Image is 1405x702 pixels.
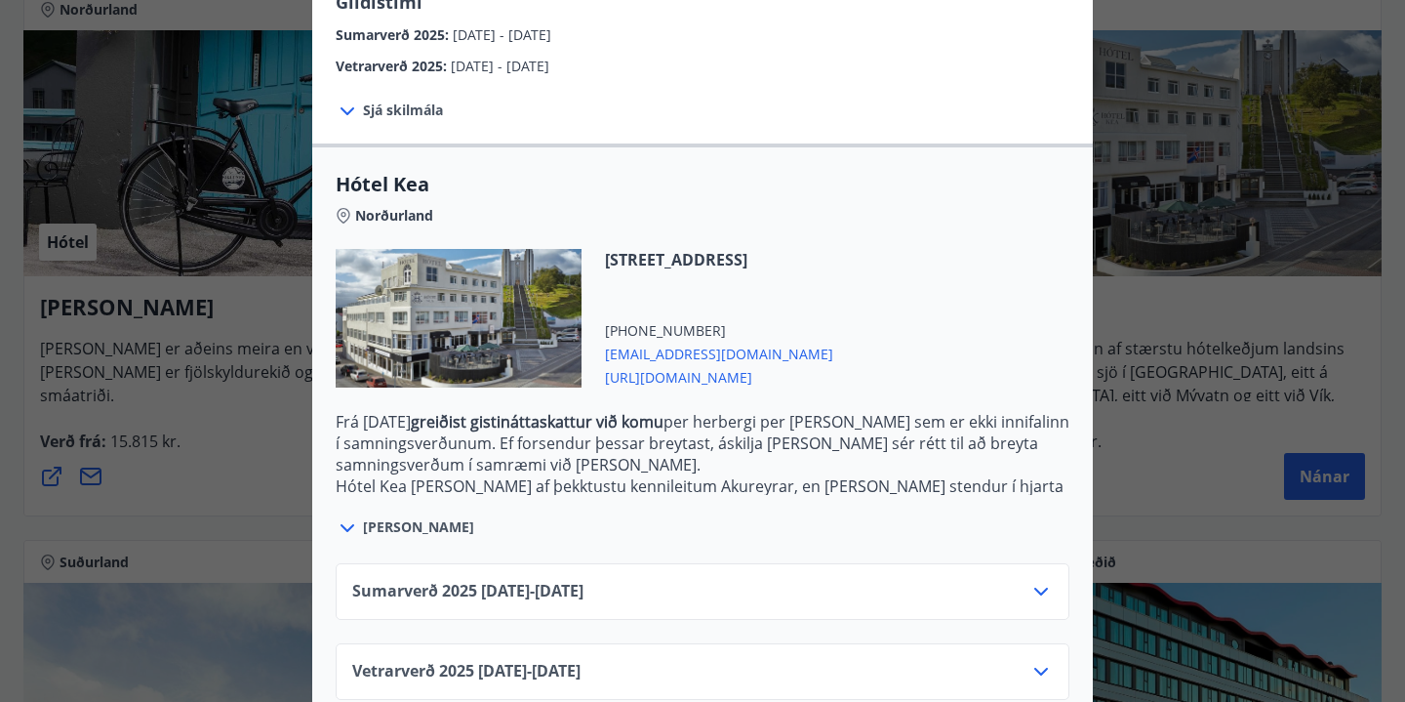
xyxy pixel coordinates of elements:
span: [DATE] - [DATE] [453,25,551,44]
span: Hótel Kea [336,171,1069,198]
span: Sumarverð 2025 : [336,25,453,44]
span: Sjá skilmála [363,101,443,120]
span: [PHONE_NUMBER] [605,321,833,341]
span: [STREET_ADDRESS] [605,249,833,270]
span: Vetrarverð 2025 : [336,57,451,75]
span: [DATE] - [DATE] [451,57,549,75]
span: Norðurland [355,206,433,226]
